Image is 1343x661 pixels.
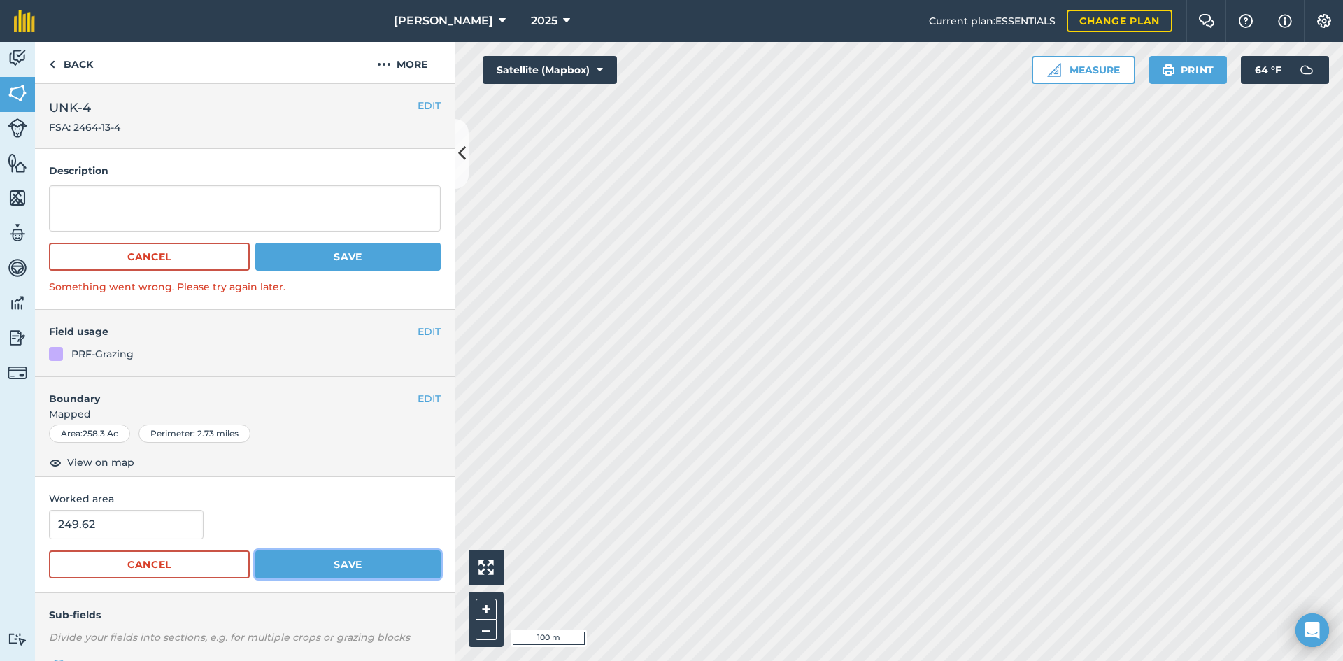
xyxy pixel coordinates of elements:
button: Satellite (Mapbox) [483,56,617,84]
button: EDIT [418,324,441,339]
img: svg+xml;base64,PD94bWwgdmVyc2lvbj0iMS4wIiBlbmNvZGluZz0idXRmLTgiPz4KPCEtLSBHZW5lcmF0b3I6IEFkb2JlIE... [8,48,27,69]
img: svg+xml;base64,PHN2ZyB4bWxucz0iaHR0cDovL3d3dy53My5vcmcvMjAwMC9zdmciIHdpZHRoPSIxOSIgaGVpZ2h0PSIyNC... [1162,62,1175,78]
button: + [476,599,497,620]
img: svg+xml;base64,PD94bWwgdmVyc2lvbj0iMS4wIiBlbmNvZGluZz0idXRmLTgiPz4KPCEtLSBHZW5lcmF0b3I6IEFkb2JlIE... [1293,56,1321,84]
span: View on map [67,455,134,470]
span: Mapped [35,406,455,422]
button: Save [255,550,441,578]
img: svg+xml;base64,PHN2ZyB4bWxucz0iaHR0cDovL3d3dy53My5vcmcvMjAwMC9zdmciIHdpZHRoPSI5IiBoZWlnaHQ9IjI0Ii... [49,56,55,73]
button: View on map [49,454,134,471]
em: Divide your fields into sections, e.g. for multiple crops or grazing blocks [49,631,410,644]
img: svg+xml;base64,PHN2ZyB4bWxucz0iaHR0cDovL3d3dy53My5vcmcvMjAwMC9zdmciIHdpZHRoPSI1NiIgaGVpZ2h0PSI2MC... [8,152,27,173]
img: svg+xml;base64,PD94bWwgdmVyc2lvbj0iMS4wIiBlbmNvZGluZz0idXRmLTgiPz4KPCEtLSBHZW5lcmF0b3I6IEFkb2JlIE... [8,118,27,138]
span: Current plan : ESSENTIALS [929,13,1056,29]
img: svg+xml;base64,PHN2ZyB4bWxucz0iaHR0cDovL3d3dy53My5vcmcvMjAwMC9zdmciIHdpZHRoPSIxOCIgaGVpZ2h0PSIyNC... [49,454,62,471]
img: svg+xml;base64,PD94bWwgdmVyc2lvbj0iMS4wIiBlbmNvZGluZz0idXRmLTgiPz4KPCEtLSBHZW5lcmF0b3I6IEFkb2JlIE... [8,257,27,278]
img: fieldmargin Logo [14,10,35,32]
button: – [476,620,497,640]
span: Worked area [49,491,441,506]
img: svg+xml;base64,PHN2ZyB4bWxucz0iaHR0cDovL3d3dy53My5vcmcvMjAwMC9zdmciIHdpZHRoPSIxNyIgaGVpZ2h0PSIxNy... [1278,13,1292,29]
img: svg+xml;base64,PD94bWwgdmVyc2lvbj0iMS4wIiBlbmNvZGluZz0idXRmLTgiPz4KPCEtLSBHZW5lcmF0b3I6IEFkb2JlIE... [8,222,27,243]
button: EDIT [418,391,441,406]
h4: Field usage [49,324,418,339]
img: svg+xml;base64,PD94bWwgdmVyc2lvbj0iMS4wIiBlbmNvZGluZz0idXRmLTgiPz4KPCEtLSBHZW5lcmF0b3I6IEFkb2JlIE... [8,363,27,383]
h4: Boundary [35,377,418,406]
a: Back [35,42,107,83]
span: 64 ° F [1255,56,1281,84]
button: More [350,42,455,83]
button: EDIT [418,98,441,113]
div: Open Intercom Messenger [1295,613,1329,647]
img: Ruler icon [1047,63,1061,77]
img: A cog icon [1316,14,1333,28]
img: svg+xml;base64,PHN2ZyB4bWxucz0iaHR0cDovL3d3dy53My5vcmcvMjAwMC9zdmciIHdpZHRoPSI1NiIgaGVpZ2h0PSI2MC... [8,83,27,104]
button: Cancel [49,550,250,578]
a: Change plan [1067,10,1172,32]
button: 64 °F [1241,56,1329,84]
img: Two speech bubbles overlapping with the left bubble in the forefront [1198,14,1215,28]
span: UNK-4 [49,98,120,118]
img: svg+xml;base64,PD94bWwgdmVyc2lvbj0iMS4wIiBlbmNvZGluZz0idXRmLTgiPz4KPCEtLSBHZW5lcmF0b3I6IEFkb2JlIE... [8,292,27,313]
img: svg+xml;base64,PHN2ZyB4bWxucz0iaHR0cDovL3d3dy53My5vcmcvMjAwMC9zdmciIHdpZHRoPSI1NiIgaGVpZ2h0PSI2MC... [8,187,27,208]
button: Print [1149,56,1228,84]
img: svg+xml;base64,PHN2ZyB4bWxucz0iaHR0cDovL3d3dy53My5vcmcvMjAwMC9zdmciIHdpZHRoPSIyMCIgaGVpZ2h0PSIyNC... [377,56,391,73]
button: Save [255,243,441,271]
span: 2025 [531,13,557,29]
h4: Description [49,163,441,178]
div: Area : 258.3 Ac [49,425,130,443]
button: Cancel [49,243,250,271]
img: svg+xml;base64,PD94bWwgdmVyc2lvbj0iMS4wIiBlbmNvZGluZz0idXRmLTgiPz4KPCEtLSBHZW5lcmF0b3I6IEFkb2JlIE... [8,327,27,348]
div: Perimeter : 2.73 miles [138,425,250,443]
img: A question mark icon [1237,14,1254,28]
button: Measure [1032,56,1135,84]
h4: Sub-fields [35,607,455,623]
img: Four arrows, one pointing top left, one top right, one bottom right and the last bottom left [478,560,494,575]
span: [PERSON_NAME] [394,13,493,29]
div: PRF-Grazing [71,346,134,362]
img: svg+xml;base64,PD94bWwgdmVyc2lvbj0iMS4wIiBlbmNvZGluZz0idXRmLTgiPz4KPCEtLSBHZW5lcmF0b3I6IEFkb2JlIE... [8,632,27,646]
p: Something went wrong. Please try again later. [49,279,441,294]
span: FSA: 2464-13-4 [49,120,120,134]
